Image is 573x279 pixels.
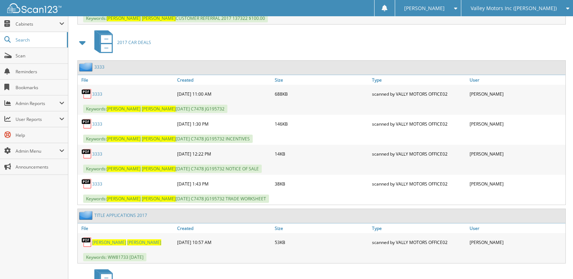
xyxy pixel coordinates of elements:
a: 2017 CAR DEALS [90,28,151,57]
span: Keywords: [DATE] C7478 JG195732 INCENTIVES [83,135,253,143]
img: folder2.png [79,62,94,71]
span: [PERSON_NAME] [142,15,176,21]
a: User [468,75,565,85]
a: Created [175,223,273,233]
div: [DATE] 12:22 PM [175,147,273,161]
a: TITLE APPLICATIONS 2017 [94,212,147,218]
div: [DATE] 11:00 AM [175,87,273,101]
a: 3333 [92,151,102,157]
div: 38KB [273,176,371,191]
a: Type [370,75,468,85]
div: 14KB [273,147,371,161]
div: [DATE] 1:30 PM [175,117,273,131]
span: Keywords: [DATE] C7478 JG195732 [83,105,227,113]
img: scan123-logo-white.svg [7,3,61,13]
div: 688KB [273,87,371,101]
div: [DATE] 1:43 PM [175,176,273,191]
a: [PERSON_NAME] [PERSON_NAME] [92,239,161,245]
div: 53KB [273,235,371,249]
img: PDF.png [81,178,92,189]
span: [PERSON_NAME] [107,106,141,112]
span: Scan [16,53,64,59]
span: Admin Menu [16,148,59,154]
span: [PERSON_NAME] [92,239,126,245]
span: [PERSON_NAME] [107,196,141,202]
span: [PERSON_NAME] [142,196,176,202]
img: folder2.png [79,211,94,220]
a: 3333 [94,64,104,70]
a: Created [175,75,273,85]
span: [PERSON_NAME] [142,136,176,142]
div: [PERSON_NAME] [468,176,565,191]
img: PDF.png [81,148,92,159]
img: PDF.png [81,237,92,248]
span: [PERSON_NAME] [142,166,176,172]
iframe: Chat Widget [537,244,573,279]
span: [PERSON_NAME] [107,15,141,21]
div: [PERSON_NAME] [468,117,565,131]
div: [PERSON_NAME] [468,235,565,249]
div: scanned by VALLY MOTORS OFFICE02 [370,235,468,249]
div: [PERSON_NAME] [468,87,565,101]
span: 2017 CAR DEALS [117,39,151,45]
img: PDF.png [81,118,92,129]
span: User Reports [16,116,59,122]
div: 146KB [273,117,371,131]
img: PDF.png [81,88,92,99]
div: scanned by VALLY MOTORS OFFICE02 [370,147,468,161]
span: Keywords: WW81733 [DATE] [83,253,146,261]
span: [PERSON_NAME] [107,166,141,172]
a: 3333 [92,91,102,97]
span: Keywords: [DATE] C7478 JG195732 NOTICE OF SALE [83,165,262,173]
span: Keywords: [DATE] C7478 JG195732 TRADE WORKSHEET [83,195,269,203]
span: Keywords: CUSTOMER REFERRAL 2017 137322 $100.00 [83,14,268,22]
span: [PERSON_NAME] [127,239,161,245]
a: Size [273,223,371,233]
a: User [468,223,565,233]
a: Size [273,75,371,85]
span: [PERSON_NAME] [107,136,141,142]
a: 3333 [92,181,102,187]
a: File [78,223,175,233]
a: Type [370,223,468,233]
div: [PERSON_NAME] [468,147,565,161]
span: Admin Reports [16,100,59,106]
span: Bookmarks [16,84,64,91]
span: Announcements [16,164,64,170]
span: [PERSON_NAME] [404,6,445,10]
span: Search [16,37,63,43]
span: Valley Motors Inc ([PERSON_NAME]) [471,6,557,10]
a: File [78,75,175,85]
span: Help [16,132,64,138]
a: 3333 [92,121,102,127]
div: scanned by VALLY MOTORS OFFICE02 [370,176,468,191]
span: [PERSON_NAME] [142,106,176,112]
div: scanned by VALLY MOTORS OFFICE02 [370,117,468,131]
div: scanned by VALLY MOTORS OFFICE02 [370,87,468,101]
span: Cabinets [16,21,59,27]
span: Reminders [16,69,64,75]
div: [DATE] 10:57 AM [175,235,273,249]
